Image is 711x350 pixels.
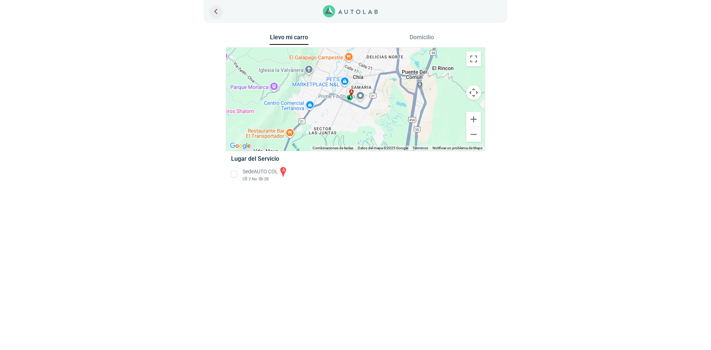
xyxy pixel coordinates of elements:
a: Ir al paso anterior [210,6,221,17]
button: Controles de visualización del mapa [466,85,481,100]
span: a [350,89,353,94]
button: Ampliar [466,112,481,127]
span: Datos del mapa ©2025 Google [358,146,408,150]
a: Abre esta zona en Google Maps (se abre en una nueva ventana) [228,141,253,151]
a: Términos (se abre en una nueva pestaña) [413,146,428,150]
img: Google [228,141,253,151]
button: Reducir [466,127,481,142]
button: Domicilio [403,34,441,44]
a: Notificar un problema de Maps [433,146,483,150]
button: Combinaciones de teclas [313,146,353,151]
a: Link al sitio de autolab [323,7,378,14]
h5: Lugar del Servicio [231,155,480,162]
button: Llevo mi carro [270,34,308,45]
button: Cambiar a la vista en pantalla completa [466,51,481,66]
